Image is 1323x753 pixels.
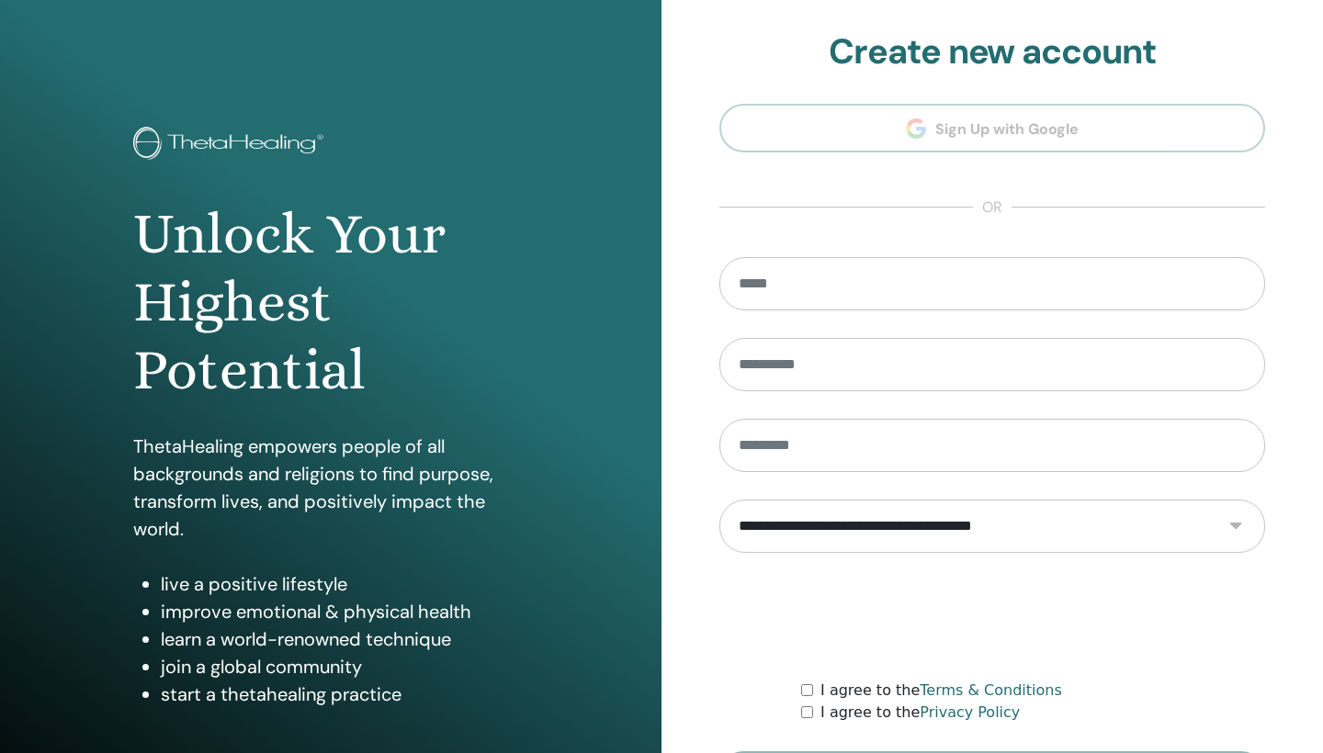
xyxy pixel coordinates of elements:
[920,703,1020,721] a: Privacy Policy
[973,197,1012,219] span: or
[161,680,528,708] li: start a thetahealing practice
[161,570,528,598] li: live a positive lifestyle
[161,625,528,653] li: learn a world-renowned technique
[133,200,528,405] h1: Unlock Your Highest Potential
[853,580,1132,652] iframe: reCAPTCHA
[719,31,1265,73] h2: Create new account
[161,598,528,625] li: improve emotional & physical health
[820,702,1020,724] label: I agree to the
[161,653,528,680] li: join a global community
[820,680,1062,702] label: I agree to the
[920,681,1061,699] a: Terms & Conditions
[133,433,528,543] p: ThetaHealing empowers people of all backgrounds and religions to find purpose, transform lives, a...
